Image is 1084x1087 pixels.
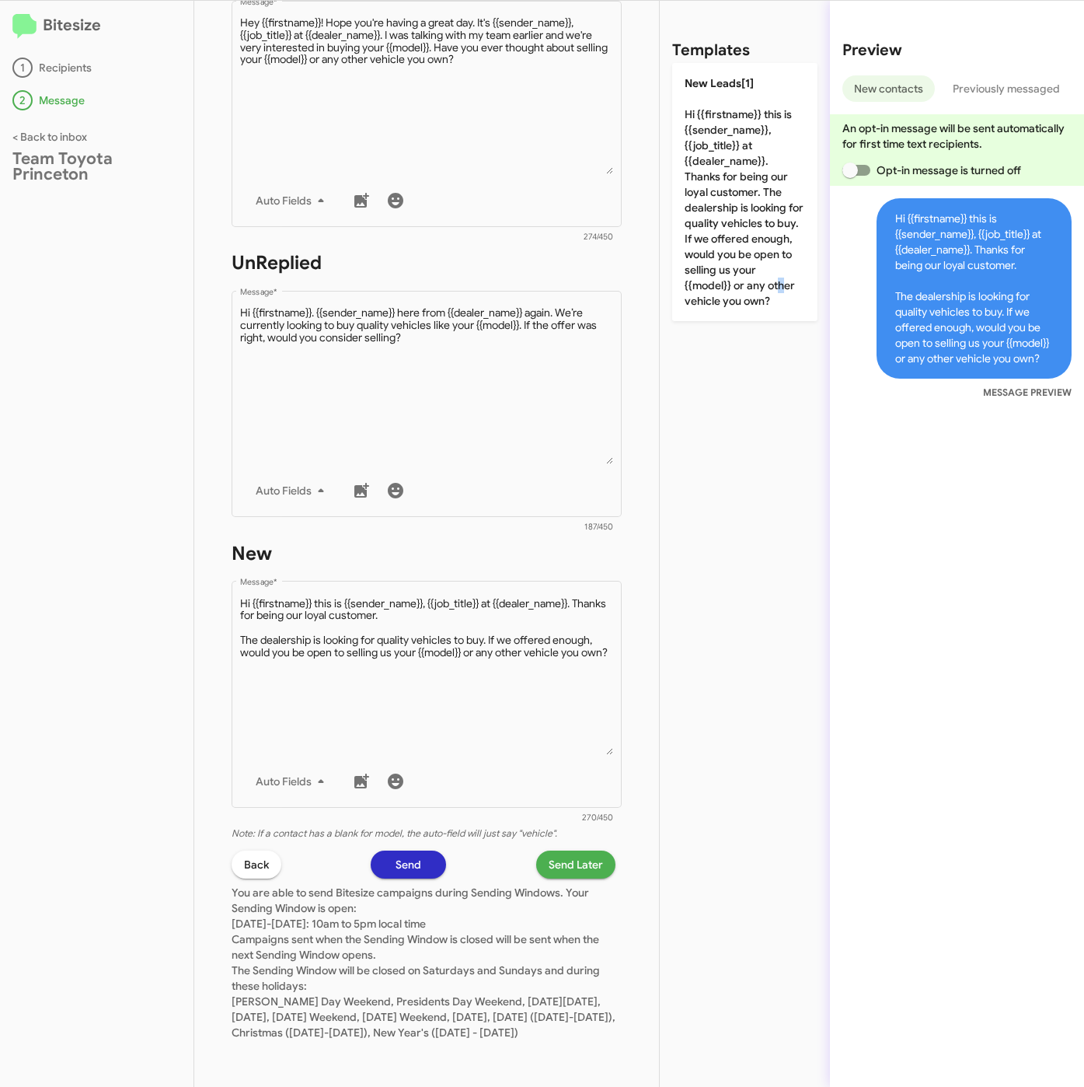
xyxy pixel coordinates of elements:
div: Recipients [12,58,181,78]
h2: Preview [842,38,1072,63]
div: Team Toyota Princeton [12,151,181,182]
small: MESSAGE PREVIEW [983,385,1072,400]
button: Send Later [536,851,615,879]
span: Opt-in message is turned off [877,161,1021,180]
button: Send [371,851,446,879]
span: New contacts [854,75,923,102]
span: Auto Fields [256,477,330,505]
div: 2 [12,90,33,110]
p: An opt-in message will be sent automatically for first time text recipients. [842,121,1072,152]
button: Auto Fields [243,767,343,795]
button: Back [232,851,281,879]
mat-hint: 274/450 [584,232,613,242]
span: Send Later [549,851,603,879]
img: logo-minimal.svg [12,14,37,39]
h2: Bitesize [12,13,181,39]
span: Auto Fields [256,767,330,795]
h1: UnReplied [232,250,622,275]
button: Previously messaged [941,75,1072,102]
mat-hint: 187/450 [584,523,613,532]
div: Message [12,90,181,110]
h1: New [232,541,622,566]
span: New Leads[1] [685,76,754,90]
mat-hint: 270/450 [582,813,613,823]
span: Back [244,851,269,879]
button: Auto Fields [243,477,343,505]
h2: Templates [672,38,750,63]
button: New contacts [842,75,935,102]
span: Hi {{firstname}} this is {{sender_name}}, {{job_title}} at {{dealer_name}}. Thanks for being our ... [877,198,1072,379]
a: < Back to inbox [12,130,87,144]
i: Note: If a contact has a blank for model, the auto-field will just say "vehicle". [232,827,557,840]
div: 1 [12,58,33,78]
span: Previously messaged [953,75,1060,102]
span: You are able to send Bitesize campaigns during Sending Windows. Your Sending Window is open: [DAT... [232,886,615,1040]
span: Auto Fields [256,187,330,215]
p: Hi {{firstname}} this is {{sender_name}}, {{job_title}} at {{dealer_name}}. Thanks for being our ... [672,63,817,321]
span: Send [396,851,421,879]
button: Auto Fields [243,187,343,215]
